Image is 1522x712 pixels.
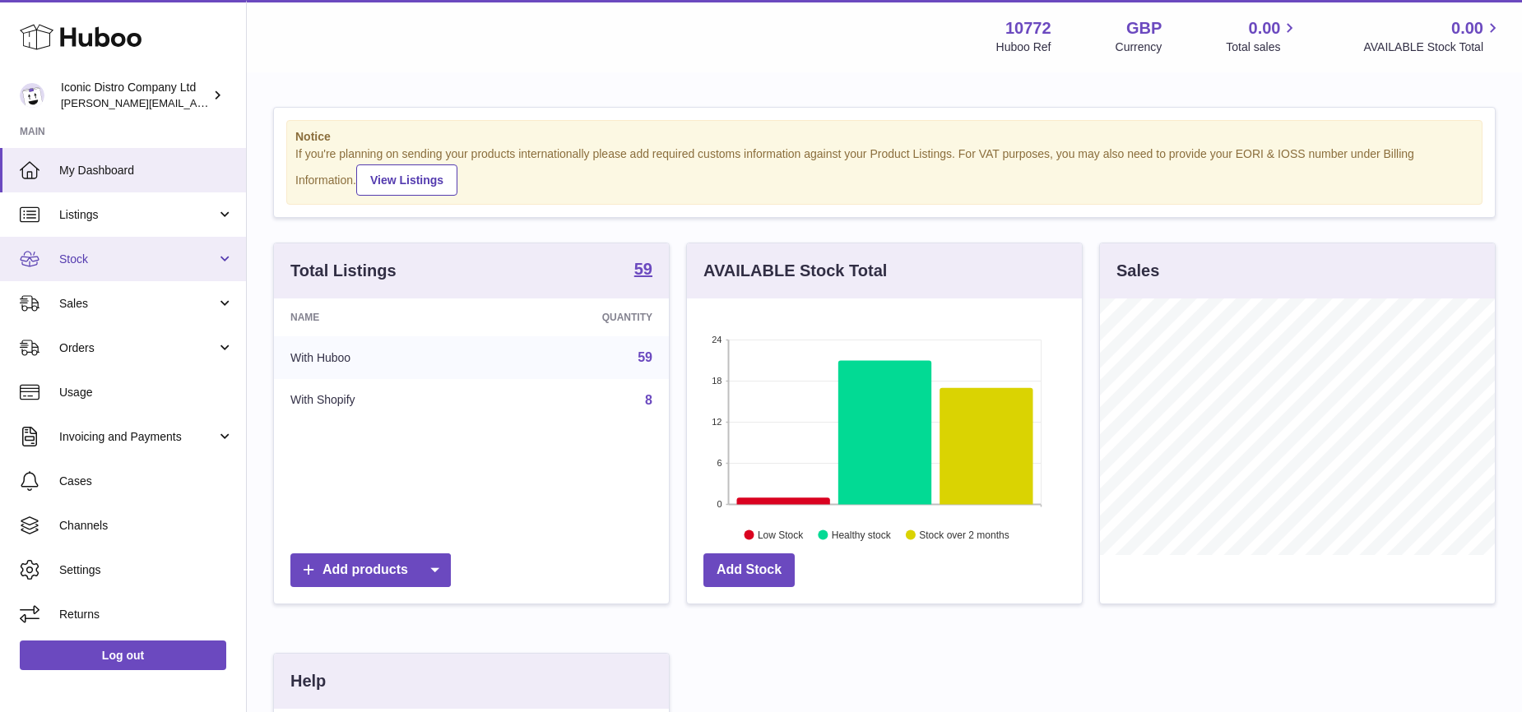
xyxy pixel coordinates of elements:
[832,529,892,540] text: Healthy stock
[1005,17,1051,39] strong: 10772
[59,296,216,312] span: Sales
[1363,17,1502,55] a: 0.00 AVAILABLE Stock Total
[290,670,326,692] h3: Help
[487,298,669,336] th: Quantity
[712,376,722,386] text: 18
[59,252,216,267] span: Stock
[295,129,1473,145] strong: Notice
[634,261,652,280] a: 59
[290,260,397,282] h3: Total Listings
[290,553,451,587] a: Add products
[1126,17,1162,39] strong: GBP
[274,298,487,336] th: Name
[638,350,652,364] a: 59
[717,499,722,509] text: 0
[356,164,457,196] a: View Listings
[61,80,209,111] div: Iconic Distro Company Ltd
[919,529,1009,540] text: Stock over 2 months
[61,96,330,109] span: [PERSON_NAME][EMAIL_ADDRESS][DOMAIN_NAME]
[59,474,234,489] span: Cases
[1116,260,1159,282] h3: Sales
[645,393,652,407] a: 8
[295,146,1473,196] div: If you're planning on sending your products internationally please add required customs informati...
[59,429,216,445] span: Invoicing and Payments
[274,379,487,422] td: With Shopify
[59,607,234,622] span: Returns
[20,640,226,670] a: Log out
[1226,17,1299,55] a: 0.00 Total sales
[59,163,234,178] span: My Dashboard
[59,340,216,356] span: Orders
[703,553,795,587] a: Add Stock
[712,417,722,427] text: 12
[996,39,1051,55] div: Huboo Ref
[717,458,722,468] text: 6
[712,335,722,344] text: 24
[1116,39,1162,55] div: Currency
[1226,39,1299,55] span: Total sales
[59,518,234,534] span: Channels
[1451,17,1483,39] span: 0.00
[758,529,804,540] text: Low Stock
[703,260,887,282] h3: AVAILABLE Stock Total
[20,83,44,108] img: paul@iconicdistro.com
[1363,39,1502,55] span: AVAILABLE Stock Total
[59,385,234,400] span: Usage
[1249,17,1281,39] span: 0.00
[59,207,216,223] span: Listings
[634,261,652,277] strong: 59
[274,336,487,379] td: With Huboo
[59,562,234,578] span: Settings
